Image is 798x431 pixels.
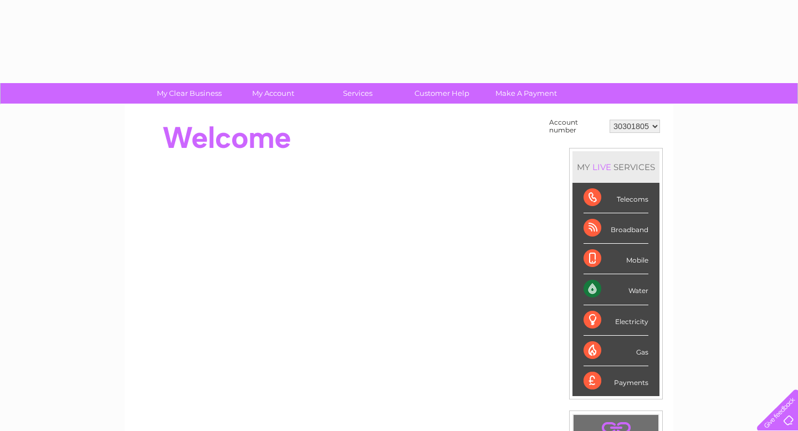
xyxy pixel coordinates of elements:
[584,244,648,274] div: Mobile
[584,213,648,244] div: Broadband
[480,83,572,104] a: Make A Payment
[572,151,659,183] div: MY SERVICES
[584,183,648,213] div: Telecoms
[584,305,648,336] div: Electricity
[584,336,648,366] div: Gas
[396,83,488,104] a: Customer Help
[546,116,607,137] td: Account number
[312,83,403,104] a: Services
[584,274,648,305] div: Water
[590,162,613,172] div: LIVE
[228,83,319,104] a: My Account
[584,366,648,396] div: Payments
[144,83,235,104] a: My Clear Business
